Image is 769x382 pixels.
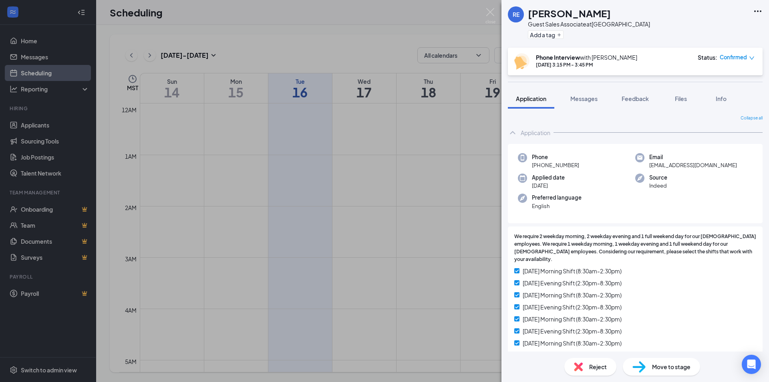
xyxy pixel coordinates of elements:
span: [DATE] Evening Shift (2:30pm-8:30pm) [523,279,622,287]
span: Confirmed [720,53,747,61]
span: Files [675,95,687,102]
span: Collapse all [741,115,763,121]
span: [DATE] Evening Shift (2:30pm-8:30pm) [523,327,622,336]
div: Open Intercom Messenger [742,355,761,374]
span: Email [649,153,737,161]
span: Indeed [649,182,667,190]
span: Phone [532,153,579,161]
span: Messages [570,95,598,102]
b: Phone Interview [536,54,580,61]
svg: ChevronUp [508,128,517,137]
div: Guest Sales Associate at [GEOGRAPHIC_DATA] [528,20,650,28]
svg: Ellipses [753,6,763,16]
span: [DATE] [532,182,565,190]
span: [DATE] Evening Shift (2:30pm-8:30pm) [523,303,622,311]
div: [DATE] 3:15 PM - 3:45 PM [536,61,637,68]
span: We require 2 weekday morning, 2 weekday evening and 1 full weekend day for our [DEMOGRAPHIC_DATA]... [514,233,756,263]
span: Reject [589,362,607,371]
span: [DATE] Evening Shift (2:30pm-8:30pm) [523,351,622,360]
div: Status : [698,53,717,61]
span: [DATE] Morning Shift (8:30am-2:30pm) [523,315,622,323]
span: [DATE] Morning Shift (8:30am-2:30pm) [523,267,622,275]
span: [DATE] Morning Shift (8:30am-2:30pm) [523,339,622,348]
div: Application [521,129,550,137]
span: Application [516,95,546,102]
span: [DATE] Morning Shift (8:30am-2:30pm) [523,291,622,299]
span: down [749,55,755,61]
span: English [532,202,582,210]
span: Info [716,95,727,102]
div: RE [513,10,519,18]
div: with [PERSON_NAME] [536,53,637,61]
span: Applied date [532,174,565,182]
button: PlusAdd a tag [528,30,564,39]
span: Move to stage [652,362,690,371]
svg: Plus [557,32,562,37]
span: Source [649,174,667,182]
span: [EMAIL_ADDRESS][DOMAIN_NAME] [649,161,737,169]
span: Preferred language [532,194,582,202]
h1: [PERSON_NAME] [528,6,611,20]
span: [PHONE_NUMBER] [532,161,579,169]
span: Feedback [622,95,649,102]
